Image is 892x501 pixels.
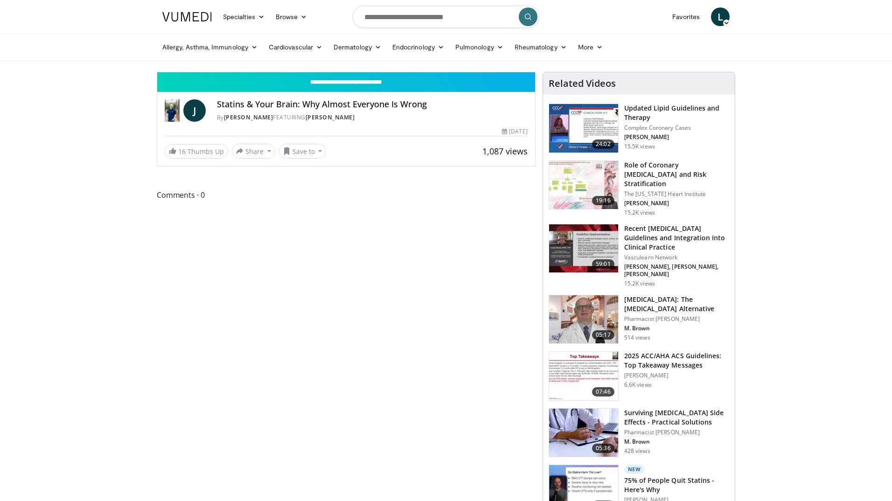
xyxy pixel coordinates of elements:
a: Specialties [217,7,270,26]
p: 15.2K views [624,280,655,287]
img: 1778299e-4205-438f-a27e-806da4d55abe.150x105_q85_crop-smart_upscale.jpg [549,409,618,457]
h3: 75% of People Quit Statins - Here's Why [624,476,729,494]
span: Comments 0 [157,189,536,201]
h3: Updated Lipid Guidelines and Therapy [624,104,729,122]
img: 77f671eb-9394-4acc-bc78-a9f077f94e00.150x105_q85_crop-smart_upscale.jpg [549,104,618,153]
a: Cardiovascular [263,38,328,56]
img: 369ac253-1227-4c00-b4e1-6e957fd240a8.150x105_q85_crop-smart_upscale.jpg [549,352,618,400]
h3: [MEDICAL_DATA]: The [MEDICAL_DATA] Alternative [624,295,729,313]
h4: Related Videos [549,78,616,89]
div: By FEATURING [217,113,528,122]
a: 16 Thumbs Up [165,144,228,159]
a: 05:36 Surviving [MEDICAL_DATA] Side Effects - Practical Solutions Pharmacist [PERSON_NAME] M. Bro... [549,408,729,458]
span: 59:01 [592,259,614,269]
p: 6.6K views [624,381,652,389]
p: M. Brown [624,438,729,445]
a: L [711,7,730,26]
img: Dr. Jordan Rennicke [165,99,180,122]
a: Pulmonology [450,38,509,56]
a: [PERSON_NAME] [224,113,273,121]
a: Rheumatology [509,38,572,56]
p: 514 views [624,334,650,341]
a: Favorites [667,7,705,26]
a: 59:01 Recent [MEDICAL_DATA] Guidelines and Integration into Clinical Practice Vasculearn Network ... [549,224,729,287]
h3: 2025 ACC/AHA ACS Guidelines: Top Takeaway Messages [624,351,729,370]
h3: Role of Coronary [MEDICAL_DATA] and Risk Stratification [624,160,729,188]
h3: Surviving [MEDICAL_DATA] Side Effects - Practical Solutions [624,408,729,427]
button: Share [232,144,275,159]
a: 19:16 Role of Coronary [MEDICAL_DATA] and Risk Stratification The [US_STATE] Heart Institute [PER... [549,160,729,216]
a: [PERSON_NAME] [306,113,355,121]
img: 87825f19-cf4c-4b91-bba1-ce218758c6bb.150x105_q85_crop-smart_upscale.jpg [549,224,618,273]
span: 05:17 [592,330,614,340]
p: [PERSON_NAME] [624,133,729,141]
p: [PERSON_NAME] [624,200,729,207]
a: J [183,99,206,122]
p: M. Brown [624,325,729,332]
a: Endocrinology [387,38,450,56]
p: The [US_STATE] Heart Institute [624,190,729,198]
a: More [572,38,608,56]
span: 24:02 [592,139,614,149]
span: 05:36 [592,444,614,453]
a: Dermatology [328,38,387,56]
a: 05:17 [MEDICAL_DATA]: The [MEDICAL_DATA] Alternative Pharmacist [PERSON_NAME] M. Brown 514 views [549,295,729,344]
p: Vasculearn Network [624,254,729,261]
img: 1efa8c99-7b8a-4ab5-a569-1c219ae7bd2c.150x105_q85_crop-smart_upscale.jpg [549,161,618,209]
p: 15.2K views [624,209,655,216]
span: 1,087 views [482,146,528,157]
p: Pharmacist [PERSON_NAME] [624,429,729,436]
span: 16 [178,147,186,156]
input: Search topics, interventions [353,6,539,28]
a: 24:02 Updated Lipid Guidelines and Therapy Complex Coronary Cases [PERSON_NAME] 15.5K views [549,104,729,153]
a: 07:46 2025 ACC/AHA ACS Guidelines: Top Takeaway Messages [PERSON_NAME] 6.6K views [549,351,729,401]
p: [PERSON_NAME], [PERSON_NAME], [PERSON_NAME] [624,263,729,278]
h4: Statins & Your Brain: Why Almost Everyone Is Wrong [217,99,528,110]
a: Allergy, Asthma, Immunology [157,38,263,56]
p: Pharmacist [PERSON_NAME] [624,315,729,323]
h3: Recent [MEDICAL_DATA] Guidelines and Integration into Clinical Practice [624,224,729,252]
a: Browse [270,7,313,26]
img: VuMedi Logo [162,12,212,21]
p: 428 views [624,447,650,455]
p: [PERSON_NAME] [624,372,729,379]
p: Complex Coronary Cases [624,124,729,132]
span: 07:46 [592,387,614,397]
button: Save to [279,144,327,159]
p: 15.5K views [624,143,655,150]
span: 19:16 [592,196,614,205]
img: ce9609b9-a9bf-4b08-84dd-8eeb8ab29fc6.150x105_q85_crop-smart_upscale.jpg [549,295,618,344]
div: [DATE] [502,127,527,136]
p: New [624,465,645,474]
